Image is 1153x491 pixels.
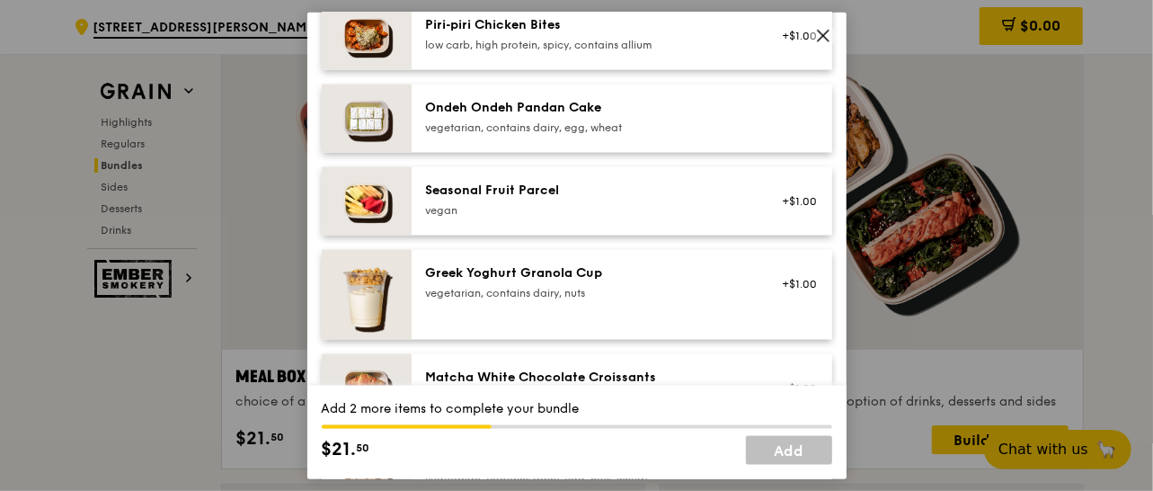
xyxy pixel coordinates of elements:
div: Greek Yoghurt Granola Cup [426,264,749,282]
img: daily_normal_Seasonal_Fruit_Parcel__Horizontal_.jpg [322,167,412,236]
img: daily_normal_Matcha_White_Chocolate_Croissants-HORZ.jpg [322,354,412,423]
div: Seasonal Fruit Parcel [426,182,749,200]
div: +$1.00 [770,381,818,396]
img: daily_normal_Ondeh_Ondeh_Pandan_Cake-HORZ.jpg [322,85,412,153]
div: low carb, high protein, spicy, contains allium [426,38,749,52]
img: daily_normal_Greek_Yoghurt_Granola_Cup.jpeg [322,250,412,340]
div: +$1.00 [770,277,818,291]
div: vegetarian, contains dairy, nuts [426,286,749,300]
div: vegan [426,203,749,218]
div: Add 2 more items to complete your bundle [322,399,832,417]
img: daily_normal_Piri-Piri-Chicken-Bites-HORZ.jpg [322,2,412,70]
div: Matcha White Chocolate Croissants [426,369,749,387]
div: +$1.00 [770,194,818,209]
span: 50 [357,440,370,454]
span: $21. [322,435,357,462]
div: +$1.00 [770,29,818,43]
div: vegetarian, contains dairy, egg, wheat [426,121,749,135]
a: Add [746,435,832,464]
div: Ondeh Ondeh Pandan Cake [426,99,749,117]
div: Piri‑piri Chicken Bites [426,16,749,34]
